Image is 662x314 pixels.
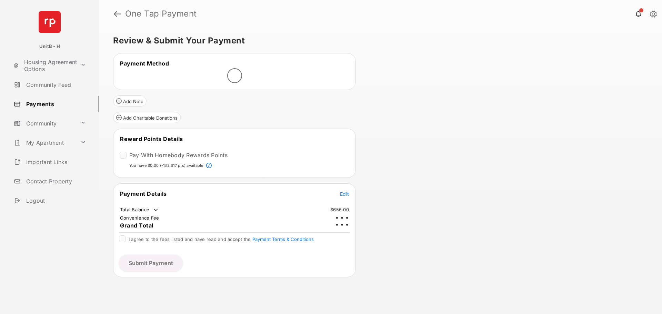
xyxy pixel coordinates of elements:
button: I agree to the fees listed and have read and accept the [252,236,314,242]
button: Edit [340,190,349,197]
span: Grand Total [120,222,153,229]
span: Edit [340,191,349,197]
span: Payment Details [120,190,167,197]
a: Housing Agreement Options [11,57,78,74]
td: Total Balance [120,206,159,213]
h5: Review & Submit Your Payment [113,37,643,45]
a: Community [11,115,78,132]
button: Add Charitable Donations [113,112,181,123]
label: Pay With Homebody Rewards Points [129,152,228,159]
button: Add Note [113,95,147,107]
span: Reward Points Details [120,135,183,142]
a: Community Feed [11,77,99,93]
a: Contact Property [11,173,99,190]
td: Convenience Fee [120,215,160,221]
a: Important Links [11,154,89,170]
td: $656.00 [330,206,349,213]
span: Payment Method [120,60,169,67]
strong: One Tap Payment [125,10,197,18]
img: svg+xml;base64,PHN2ZyB4bWxucz0iaHR0cDovL3d3dy53My5vcmcvMjAwMC9zdmciIHdpZHRoPSI2NCIgaGVpZ2h0PSI2NC... [39,11,61,33]
button: Submit Payment [119,255,183,271]
a: Payments [11,96,99,112]
p: You have $0.00 (-132,317 pts) available [129,163,203,169]
a: My Apartment [11,134,78,151]
span: I agree to the fees listed and have read and accept the [129,236,314,242]
p: UnitB - H [39,43,60,50]
a: Logout [11,192,99,209]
